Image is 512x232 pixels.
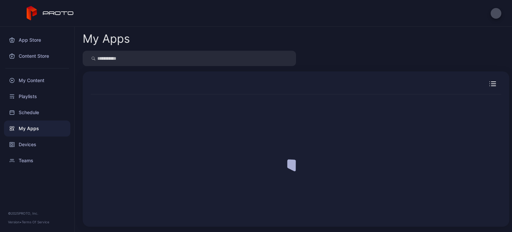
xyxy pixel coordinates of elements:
a: Playlists [4,88,70,104]
div: © 2025 PROTO, Inc. [8,211,66,216]
span: Version • [8,220,22,224]
a: My Content [4,72,70,88]
a: Content Store [4,48,70,64]
a: Schedule [4,104,70,121]
a: Terms Of Service [22,220,49,224]
a: My Apps [4,121,70,137]
a: App Store [4,32,70,48]
a: Devices [4,137,70,153]
a: Teams [4,153,70,169]
div: My Apps [83,33,130,44]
